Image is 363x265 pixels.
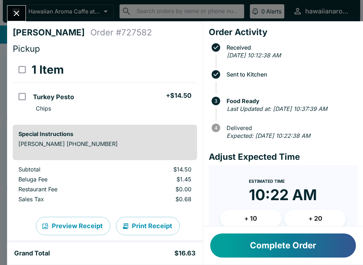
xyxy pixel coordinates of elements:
[174,249,196,258] h5: $16.63
[18,166,112,173] p: Subtotal
[7,6,26,21] button: Close
[227,105,327,112] em: Last Updated at: [DATE] 10:37:39 AM
[124,176,191,183] p: $1.45
[210,233,356,258] button: Complete Order
[124,186,191,193] p: $0.00
[14,249,50,258] h5: Grand Total
[227,52,281,59] em: [DATE] 10:12:38 AM
[223,125,357,131] span: Delivered
[220,210,282,227] button: + 10
[116,217,180,235] button: Print Receipt
[13,166,197,205] table: orders table
[33,93,74,101] h5: Turkey Pesto
[18,176,112,183] p: Beluga Fee
[36,217,110,235] button: Preview Receipt
[249,179,285,184] span: Estimated Time
[284,210,346,227] button: + 20
[18,186,112,193] p: Restaurant Fee
[214,98,217,104] text: 3
[166,91,191,100] h5: + $14.50
[32,63,64,77] h3: 1 Item
[13,27,90,38] h4: [PERSON_NAME]
[90,27,152,38] h4: Order # 727582
[36,105,51,112] p: Chips
[249,186,317,204] time: 10:22 AM
[223,98,357,104] span: Food Ready
[124,196,191,203] p: $0.68
[223,71,357,78] span: Sent to Kitchen
[18,196,112,203] p: Sales Tax
[209,27,357,38] h4: Order Activity
[124,166,191,173] p: $14.50
[18,140,191,147] p: [PERSON_NAME] [PHONE_NUMBER]
[223,44,357,51] span: Received
[209,152,357,162] h4: Adjust Expected Time
[214,125,217,131] text: 4
[13,44,40,54] span: Pickup
[18,130,191,137] h6: Special Instructions
[227,132,310,139] em: Expected: [DATE] 10:22:38 AM
[13,57,197,119] table: orders table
